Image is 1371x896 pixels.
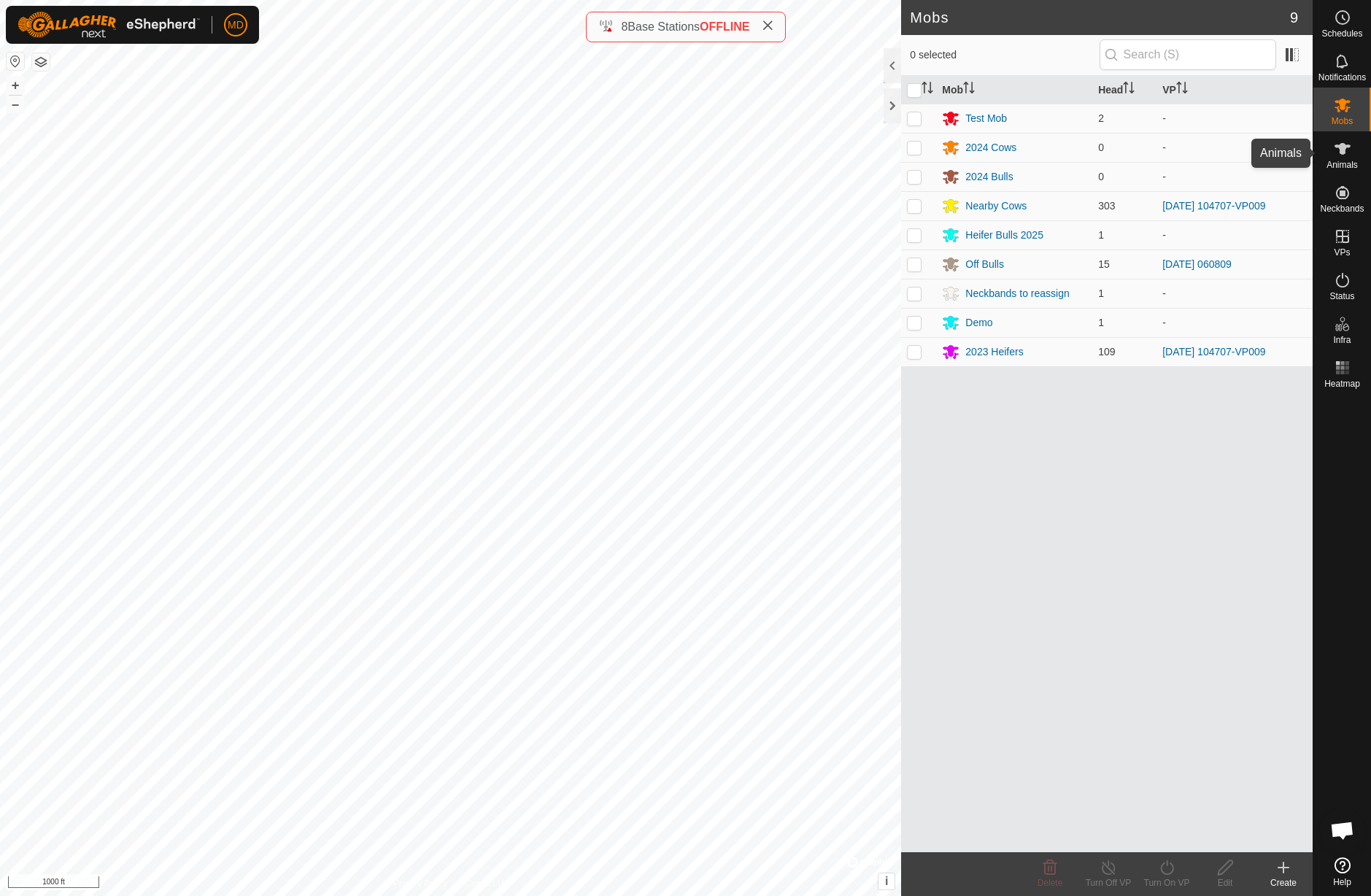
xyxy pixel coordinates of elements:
[621,20,627,33] span: 8
[1321,29,1362,38] span: Schedules
[7,77,24,94] button: +
[1176,84,1188,96] p-sorticon: Activate to sort
[1324,379,1360,388] span: Heatmap
[1100,39,1276,70] input: Search (S)
[1333,336,1351,344] span: Infra
[1333,878,1351,887] span: Help
[1156,220,1313,250] td: -
[965,198,1027,214] div: Nearby Cows
[1318,73,1366,82] span: Notifications
[1038,878,1063,888] span: Delete
[965,257,1004,272] div: Off Bulls
[1098,142,1104,153] span: 0
[1098,317,1104,328] span: 1
[885,875,888,887] span: i
[7,53,24,70] button: Reset Map
[1098,229,1104,241] span: 1
[7,96,24,113] button: –
[965,315,992,331] div: Demo
[965,344,1023,360] div: 2023 Heifers
[910,9,1290,26] h2: Mobs
[1156,104,1313,133] td: -
[1329,292,1354,301] span: Status
[627,20,700,33] span: Base Stations
[1326,161,1358,169] span: Animals
[1098,346,1115,358] span: 109
[1196,876,1254,889] div: Edit
[922,84,933,96] p-sorticon: Activate to sort
[1123,84,1135,96] p-sorticon: Activate to sort
[18,12,200,38] img: Gallagher Logo
[1098,171,1104,182] span: 0
[465,877,508,890] a: Contact Us
[878,873,895,889] button: i
[1162,200,1265,212] a: [DATE] 104707-VP009
[1162,258,1232,270] a: [DATE] 060809
[1098,112,1104,124] span: 2
[1290,7,1298,28] span: 9
[1092,76,1156,104] th: Head
[1098,258,1110,270] span: 15
[965,286,1069,301] div: Neckbands to reassign
[700,20,749,33] span: OFFLINE
[1162,346,1265,358] a: [DATE] 104707-VP009
[965,228,1043,243] div: Heifer Bulls 2025
[228,18,244,33] span: MD
[965,169,1013,185] div: 2024 Bulls
[963,84,975,96] p-sorticon: Activate to sort
[1334,248,1350,257] span: VPs
[965,111,1007,126] div: Test Mob
[1313,851,1371,892] a: Help
[1156,308,1313,337] td: -
[1079,876,1138,889] div: Turn Off VP
[393,877,448,890] a: Privacy Policy
[1138,876,1196,889] div: Turn On VP
[1320,204,1364,213] span: Neckbands
[1332,117,1353,125] span: Mobs
[965,140,1016,155] div: 2024 Cows
[1156,162,1313,191] td: -
[1098,200,1115,212] span: 303
[1254,876,1313,889] div: Create
[1156,279,1313,308] td: -
[1156,76,1313,104] th: VP
[936,76,1092,104] th: Mob
[1156,133,1313,162] td: -
[32,53,50,71] button: Map Layers
[910,47,1099,63] span: 0 selected
[1098,287,1104,299] span: 1
[1321,808,1364,852] div: Open chat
